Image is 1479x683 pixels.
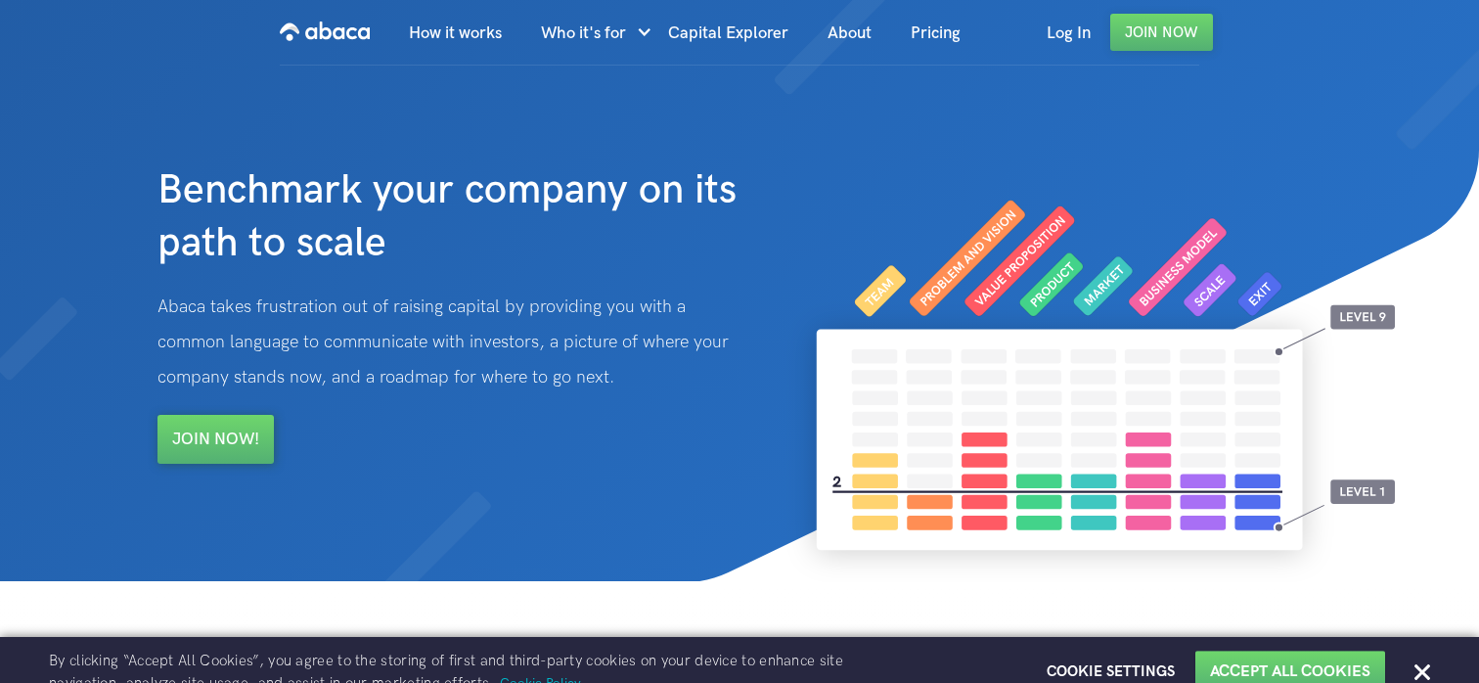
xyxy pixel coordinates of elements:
[280,16,370,47] img: Abaca logo
[157,290,757,395] p: Abaca takes frustration out of raising capital by providing you with a common language to communi...
[1110,14,1213,51] a: Join Now
[1414,664,1430,680] button: Close
[157,165,737,268] strong: Benchmark your company on its path to scale
[1210,661,1370,682] button: Accept All Cookies
[1047,662,1175,682] button: Cookie Settings
[157,415,274,464] a: Join Now!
